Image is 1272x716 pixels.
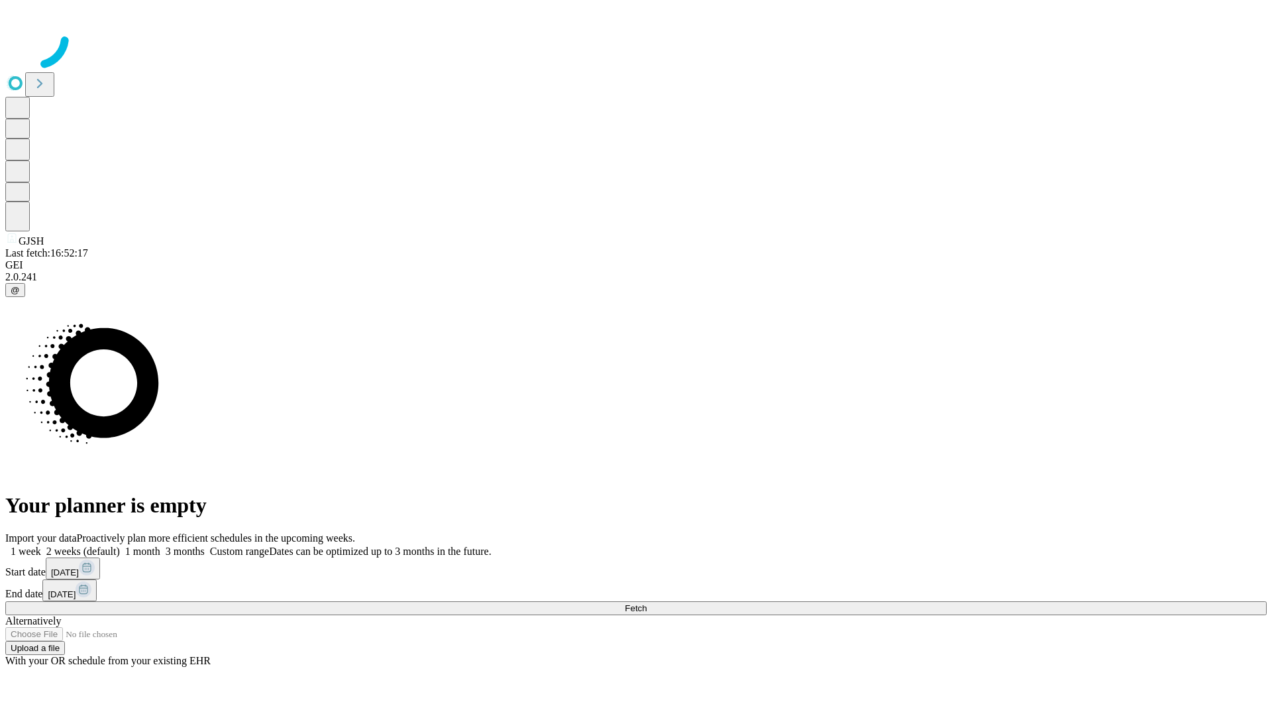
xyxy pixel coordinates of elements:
[269,546,491,557] span: Dates can be optimized up to 3 months in the future.
[46,558,100,579] button: [DATE]
[5,532,77,544] span: Import your data
[5,247,88,259] span: Last fetch: 16:52:17
[125,546,160,557] span: 1 month
[166,546,205,557] span: 3 months
[5,601,1267,615] button: Fetch
[5,271,1267,283] div: 2.0.241
[625,603,647,613] span: Fetch
[11,546,41,557] span: 1 week
[42,579,97,601] button: [DATE]
[19,235,44,247] span: GJSH
[5,259,1267,271] div: GEI
[5,579,1267,601] div: End date
[46,546,120,557] span: 2 weeks (default)
[51,567,79,577] span: [DATE]
[5,558,1267,579] div: Start date
[210,546,269,557] span: Custom range
[5,641,65,655] button: Upload a file
[48,589,76,599] span: [DATE]
[5,283,25,297] button: @
[77,532,355,544] span: Proactively plan more efficient schedules in the upcoming weeks.
[5,615,61,626] span: Alternatively
[5,493,1267,518] h1: Your planner is empty
[11,285,20,295] span: @
[5,655,211,666] span: With your OR schedule from your existing EHR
